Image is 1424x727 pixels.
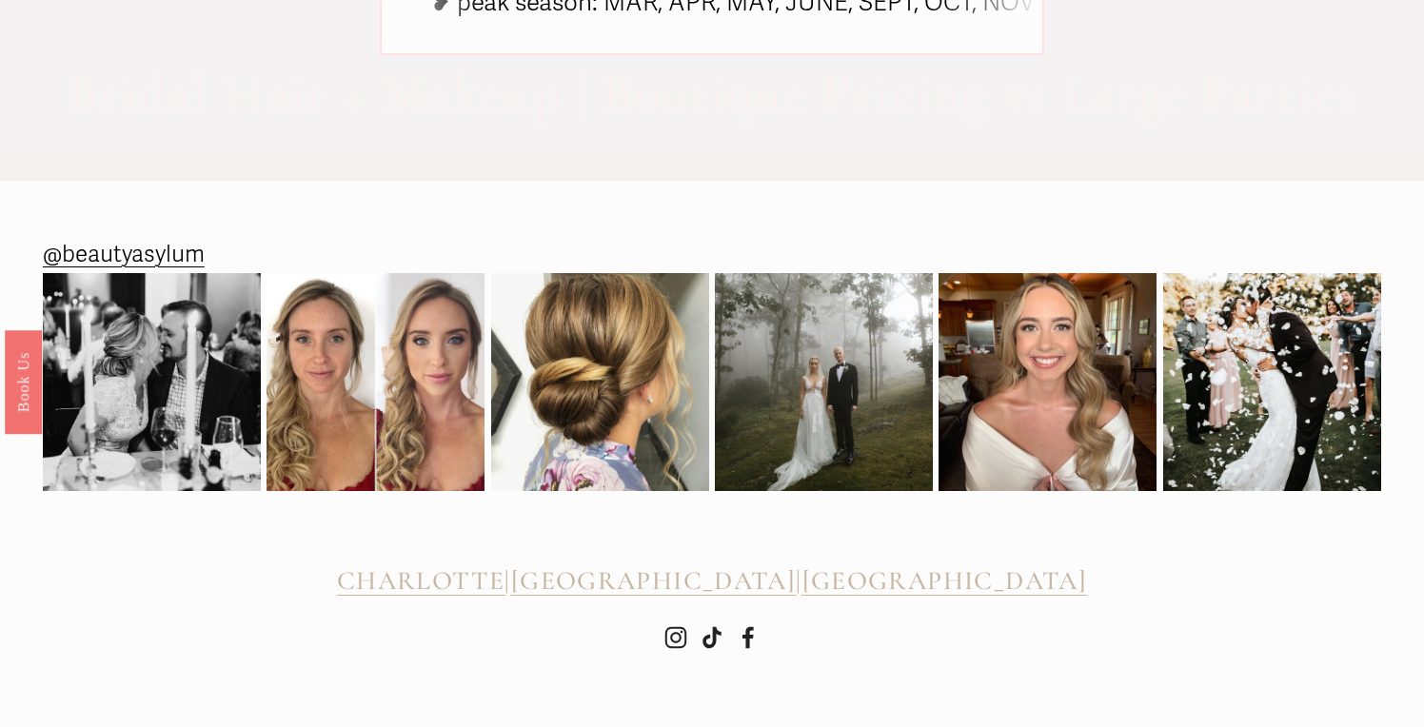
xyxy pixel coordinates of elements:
[802,566,1087,597] a: [GEOGRAPHIC_DATA]
[43,273,261,491] img: Rehearsal dinner vibes from Raleigh, NC. We added a subtle braid at the top before we created her...
[701,626,723,649] a: TikTok
[43,234,205,276] a: @beautyasylum
[796,565,801,597] span: |
[337,566,504,597] a: CHARLOTTE
[5,330,42,434] a: Book Us
[664,626,687,649] a: Instagram
[939,273,1157,491] img: Going into the wedding weekend with some bridal inspo for ya! 💫 @beautyasylum_charlotte #beautyas...
[68,62,1356,126] span: Bridal Hair + Makeup | Boutique Pricing vs Large Parties
[1163,246,1381,518] img: 2020 didn&rsquo;t stop this wedding celebration! 🎊😍🎉 @beautyasylum_atlanta #beautyasylum @bridal_...
[267,273,485,491] img: It&rsquo;s been a while since we&rsquo;ve shared a before and after! Subtle makeup &amp; romantic...
[504,565,510,597] span: |
[737,626,760,649] a: Facebook
[715,273,933,491] img: Picture perfect 💫 @beautyasylum_charlotte @apryl_naylor_makeup #beautyasylum_apryl @uptownfunkyou...
[511,566,796,597] a: [GEOGRAPHIC_DATA]
[491,252,709,511] img: So much pretty from this weekend! Here&rsquo;s one from @beautyasylum_charlotte #beautyasylum @up...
